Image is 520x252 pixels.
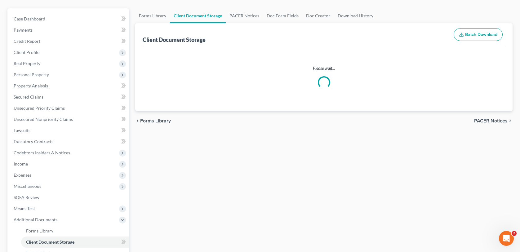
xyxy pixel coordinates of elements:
[14,72,49,77] span: Personal Property
[454,28,503,41] button: Batch Download
[26,228,53,233] span: Forms Library
[144,65,504,71] p: Please wait...
[9,114,129,125] a: Unsecured Nonpriority Claims
[14,195,39,200] span: SOFA Review
[135,8,170,23] a: Forms Library
[135,118,171,123] button: chevron_left Forms Library
[14,83,48,88] span: Property Analysis
[226,8,263,23] a: PACER Notices
[26,239,74,245] span: Client Document Storage
[14,128,30,133] span: Lawsuits
[9,24,129,36] a: Payments
[9,125,129,136] a: Lawsuits
[14,206,35,211] span: Means Test
[14,94,43,99] span: Secured Claims
[499,231,514,246] iframe: Intercom live chat
[334,8,377,23] a: Download History
[135,118,140,123] i: chevron_left
[302,8,334,23] a: Doc Creator
[9,103,129,114] a: Unsecured Priority Claims
[14,27,33,33] span: Payments
[140,118,171,123] span: Forms Library
[14,38,40,44] span: Credit Report
[9,80,129,91] a: Property Analysis
[14,105,65,111] span: Unsecured Priority Claims
[170,8,226,23] a: Client Document Storage
[143,36,206,43] div: Client Document Storage
[14,50,39,55] span: Client Profile
[512,231,517,236] span: 2
[21,237,129,248] a: Client Document Storage
[263,8,302,23] a: Doc Form Fields
[14,183,41,189] span: Miscellaneous
[9,192,129,203] a: SOFA Review
[9,13,129,24] a: Case Dashboard
[14,150,70,155] span: Codebtors Insiders & Notices
[9,36,129,47] a: Credit Report
[14,16,45,21] span: Case Dashboard
[474,118,508,123] span: PACER Notices
[14,139,53,144] span: Executory Contracts
[14,61,40,66] span: Real Property
[9,91,129,103] a: Secured Claims
[21,225,129,237] a: Forms Library
[465,32,497,37] span: Batch Download
[9,136,129,147] a: Executory Contracts
[14,161,28,166] span: Income
[474,118,513,123] button: PACER Notices chevron_right
[14,117,73,122] span: Unsecured Nonpriority Claims
[14,172,31,178] span: Expenses
[508,118,513,123] i: chevron_right
[14,217,57,222] span: Additional Documents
